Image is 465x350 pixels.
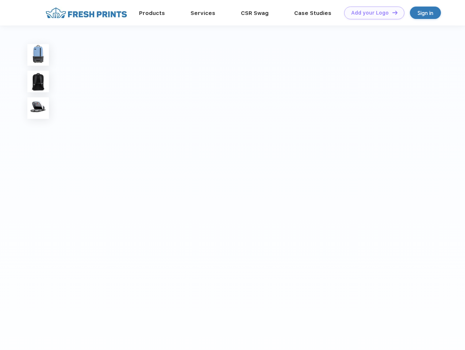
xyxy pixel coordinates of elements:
[27,44,49,66] img: func=resize&h=100
[418,9,433,17] div: Sign in
[43,7,129,19] img: fo%20logo%202.webp
[27,71,49,92] img: func=resize&h=100
[27,97,49,119] img: func=resize&h=100
[139,10,165,16] a: Products
[351,10,389,16] div: Add your Logo
[410,7,441,19] a: Sign in
[392,11,397,15] img: DT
